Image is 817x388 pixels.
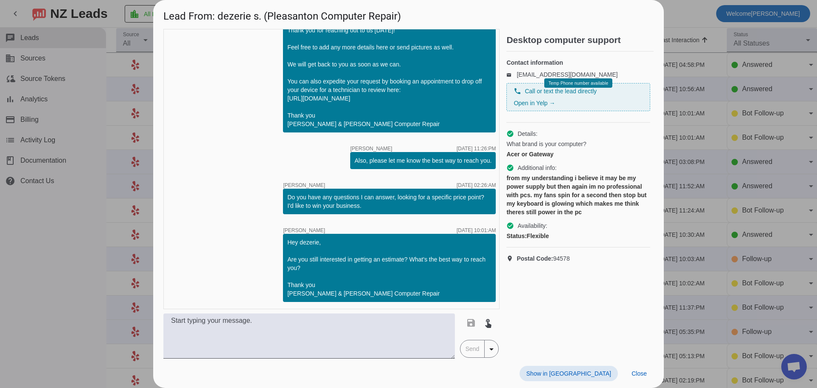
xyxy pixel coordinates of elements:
div: [DATE] 10:01:AM [457,228,496,233]
div: [DATE] 02:26:AM [457,183,496,188]
h2: Desktop computer support [506,36,654,44]
span: Show in [GEOGRAPHIC_DATA] [526,370,611,377]
a: Open in Yelp → [514,100,555,106]
div: Do you have any questions I can answer, looking for a specific price point? I'd like to win your ... [287,193,491,210]
strong: Status: [506,233,526,239]
mat-icon: check_circle [506,222,514,230]
div: Flexible [506,232,650,240]
div: Acer or Gateway [506,150,650,158]
span: Close [631,370,647,377]
span: [PERSON_NAME] [283,183,325,188]
div: Hi dezerie, Thank you for reaching out to us [DATE]! Feel free to add any more details here or se... [287,9,491,128]
span: [PERSON_NAME] [283,228,325,233]
div: Also, please let me know the best way to reach you.​ [354,156,491,165]
div: Hey dezerie, Are you still interested in getting an estimate? What's the best way to reach you? T... [287,238,491,298]
mat-icon: location_on [506,255,517,262]
span: Call or text the lead directly [525,87,597,95]
span: Availability: [517,221,547,230]
button: Show in [GEOGRAPHIC_DATA] [520,366,618,381]
span: Temp Phone number available [548,81,608,86]
mat-icon: check_circle [506,130,514,138]
mat-icon: arrow_drop_down [486,344,497,354]
strong: Postal Code: [517,255,553,262]
mat-icon: touch_app [483,318,493,328]
mat-icon: phone [514,87,521,95]
span: 94578 [517,254,570,263]
div: [DATE] 11:26:PM [457,146,496,151]
span: Details: [517,129,537,138]
span: What brand is your computer? [506,140,586,148]
mat-icon: check_circle [506,164,514,172]
span: Additional info: [517,164,557,172]
h4: Contact information [506,58,650,67]
mat-icon: email [506,72,517,77]
button: Close [625,366,654,381]
div: from my understanding i believe it may be my power supply but then again im no professional with ... [506,174,650,216]
span: [PERSON_NAME] [350,146,392,151]
a: [EMAIL_ADDRESS][DOMAIN_NAME] [517,71,617,78]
